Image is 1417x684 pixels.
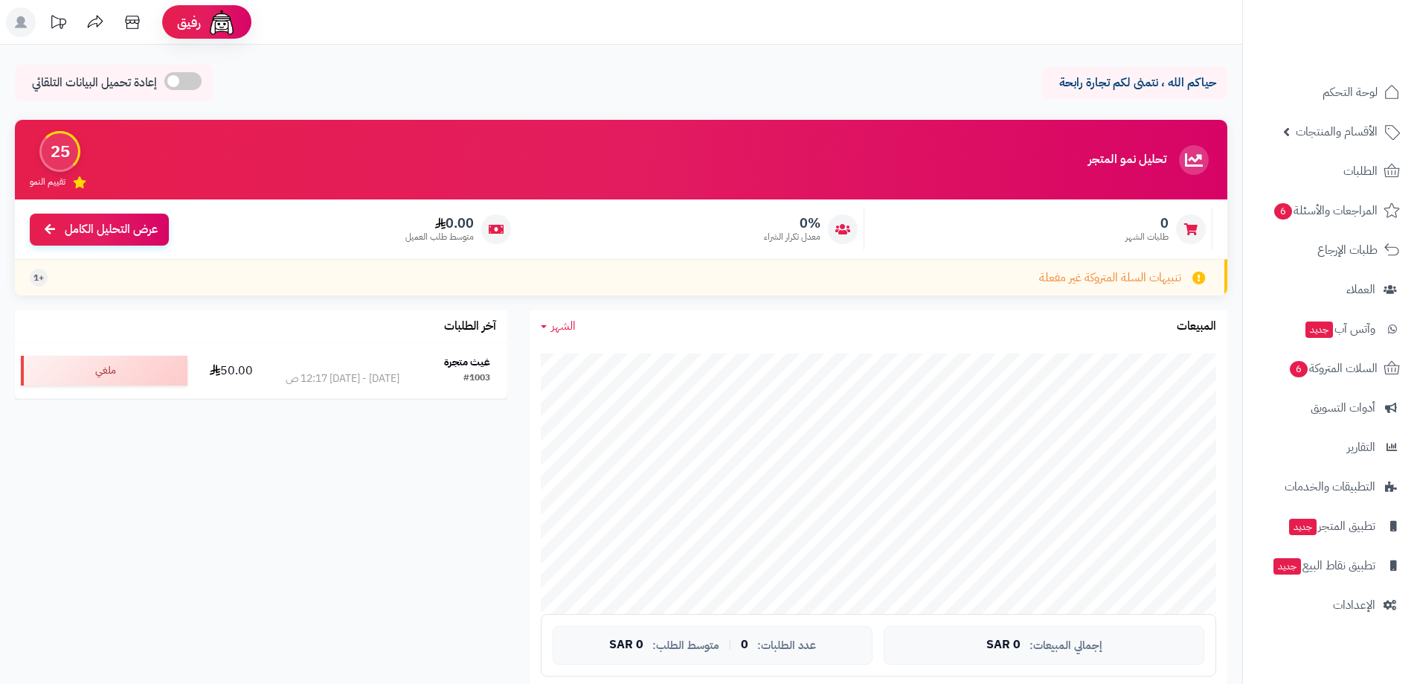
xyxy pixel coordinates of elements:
[1311,397,1375,418] span: أدوات التسويق
[1288,358,1378,379] span: السلات المتروكة
[764,231,820,243] span: معدل تكرار الشراء
[65,221,158,238] span: عرض التحليل الكامل
[1252,587,1408,623] a: الإعدادات
[1252,272,1408,307] a: العملاء
[741,639,748,652] span: 0
[1125,215,1169,231] span: 0
[1288,516,1375,537] span: تطبيق المتجر
[1053,74,1216,92] p: حياكم الله ، نتمنى لكم تجارة رابحة
[551,317,576,335] span: الشهر
[32,74,157,92] span: إعادة تحميل البيانات التلقائي
[1029,639,1102,652] span: إجمالي المبيعات:
[728,639,732,651] span: |
[1252,351,1408,386] a: السلات المتروكة6
[1305,322,1333,338] span: جديد
[1252,153,1408,189] a: الطلبات
[1252,390,1408,426] a: أدوات التسويق
[1285,476,1375,497] span: التطبيقات والخدمات
[1304,319,1375,339] span: وآتس آب
[1252,193,1408,228] a: المراجعات والأسئلة6
[193,343,269,398] td: 50.00
[986,639,1021,652] span: 0 SAR
[444,354,490,370] strong: غيث متجرة
[652,639,719,652] span: متوسط الطلب:
[1252,469,1408,505] a: التطبيقات والخدمات
[207,7,237,37] img: ai-face.png
[177,13,201,31] span: رفيق
[1252,429,1408,465] a: التقارير
[21,356,187,386] div: ملغي
[33,272,44,284] span: +1
[1273,200,1378,221] span: المراجعات والأسئلة
[1088,153,1166,167] h3: تحليل نمو المتجر
[1272,555,1375,576] span: تطبيق نقاط البيع
[1252,74,1408,110] a: لوحة التحكم
[1343,161,1378,182] span: الطلبات
[1125,231,1169,243] span: طلبات الشهر
[1252,508,1408,544] a: تطبيق المتجرجديد
[30,176,65,188] span: تقييم النمو
[1273,558,1301,575] span: جديد
[1296,121,1378,142] span: الأقسام والمنتجات
[541,318,576,335] a: الشهر
[1252,311,1408,347] a: وآتس آبجديد
[1317,240,1378,261] span: طلبات الإرجاع
[1039,269,1181,287] span: تنبيهات السلة المتروكة غير مفعلة
[1290,361,1308,377] span: 6
[1274,203,1292,220] span: 6
[1252,548,1408,584] a: تطبيق نقاط البيعجديد
[30,214,169,246] a: عرض التحليل الكامل
[757,639,816,652] span: عدد الطلبات:
[1333,595,1375,616] span: الإعدادات
[405,231,474,243] span: متوسط طلب العميل
[1252,232,1408,268] a: طلبات الإرجاع
[1177,320,1216,333] h3: المبيعات
[1323,82,1378,103] span: لوحة التحكم
[1346,279,1375,300] span: العملاء
[1316,42,1403,73] img: logo-2.png
[39,7,77,41] a: تحديثات المنصة
[609,639,643,652] span: 0 SAR
[286,371,399,386] div: [DATE] - [DATE] 12:17 ص
[405,215,474,231] span: 0.00
[1347,437,1375,458] span: التقارير
[463,371,490,386] div: #1003
[1289,519,1317,535] span: جديد
[444,320,496,333] h3: آخر الطلبات
[764,215,820,231] span: 0%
